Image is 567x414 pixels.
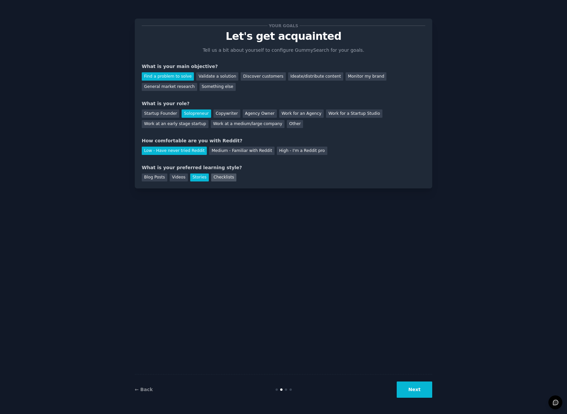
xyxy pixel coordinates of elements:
div: Monitor my brand [346,72,386,81]
p: Tell us a bit about yourself to configure GummySearch for your goals. [200,47,367,54]
div: What is your preferred learning style? [142,164,425,171]
button: Next [397,381,432,398]
div: Work for a Startup Studio [326,109,382,118]
div: Copywriter [213,109,240,118]
div: Solopreneur [182,109,211,118]
div: Discover customers [241,72,285,81]
div: Work for an Agency [279,109,324,118]
div: Something else [200,83,236,91]
div: What is your main objective? [142,63,425,70]
div: Validate a solution [196,72,238,81]
div: How comfortable are you with Reddit? [142,137,425,144]
div: Checklists [211,173,236,182]
div: Blog Posts [142,173,167,182]
div: Startup Founder [142,109,179,118]
div: Ideate/distribute content [288,72,343,81]
div: Videos [170,173,188,182]
div: Work at an early stage startup [142,120,208,128]
span: Your goals [268,22,299,29]
p: Let's get acquainted [142,31,425,42]
div: Find a problem to solve [142,72,194,81]
div: What is your role? [142,100,425,107]
div: Agency Owner [243,109,277,118]
div: Other [287,120,303,128]
div: Work at a medium/large company [211,120,284,128]
a: ← Back [135,387,153,392]
div: Stories [190,173,209,182]
div: General market research [142,83,197,91]
div: Low - Have never tried Reddit [142,147,207,155]
div: High - I'm a Reddit pro [277,147,327,155]
div: Medium - Familiar with Reddit [209,147,274,155]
